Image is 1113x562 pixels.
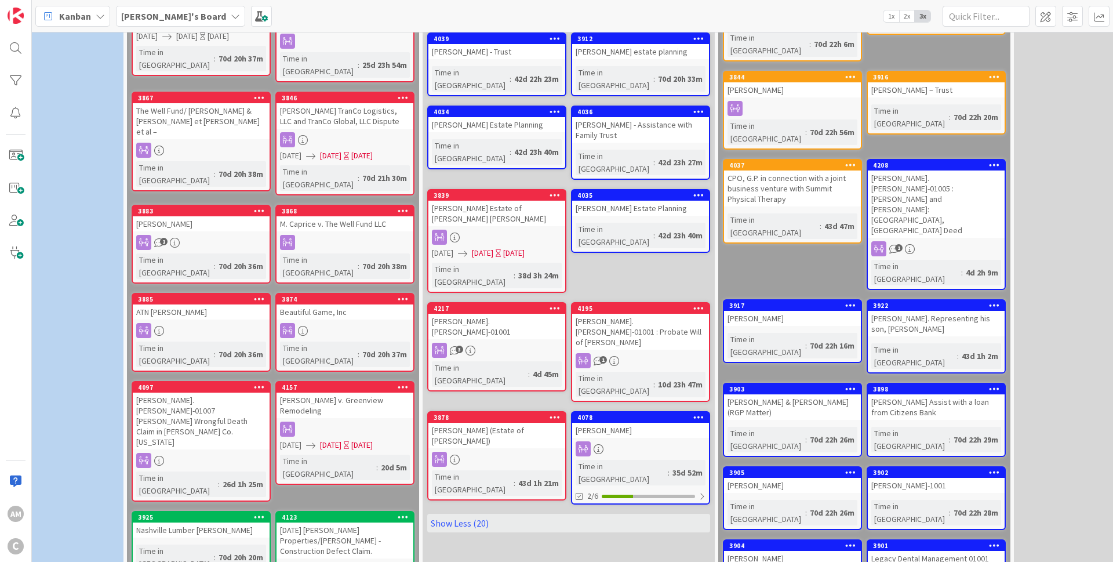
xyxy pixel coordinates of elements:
div: Time in [GEOGRAPHIC_DATA] [871,500,949,525]
span: 3x [915,10,930,22]
div: 3839 [428,190,565,201]
div: 42d 23h 40m [511,146,562,158]
div: Time in [GEOGRAPHIC_DATA] [432,66,510,92]
div: [PERSON_NAME] [724,311,861,326]
div: 3912 [572,34,709,44]
div: 3912[PERSON_NAME] estate planning [572,34,709,59]
span: : [949,506,951,519]
div: 4217 [434,304,565,313]
span: : [376,461,378,474]
div: 42d 22h 23m [511,72,562,85]
div: [PERSON_NAME] [724,82,861,97]
span: : [949,433,951,446]
div: 4034 [428,107,565,117]
span: [DATE] [432,247,453,259]
div: Time in [GEOGRAPHIC_DATA] [432,361,528,387]
div: 70d 22h 26m [807,433,857,446]
span: : [214,348,216,361]
div: Time in [GEOGRAPHIC_DATA] [728,427,805,452]
div: 3878 [434,414,565,422]
div: 70d 22h 16m [807,339,857,352]
div: Time in [GEOGRAPHIC_DATA] [576,66,653,92]
div: 3912 [577,35,709,43]
span: : [653,72,655,85]
div: [DATE] [PERSON_NAME] Properties/[PERSON_NAME] - Construction Defect Claim. [277,523,413,559]
span: [DATE] [472,247,493,259]
div: 3867 [133,93,270,103]
div: [PERSON_NAME] & [PERSON_NAME] (RGP Matter) [724,394,861,420]
div: 3917[PERSON_NAME] [724,300,861,326]
div: 3905 [724,467,861,478]
span: 2/6 [587,490,598,502]
div: 3839 [434,191,565,200]
div: [DATE] [503,247,525,259]
div: 3898 [868,384,1005,394]
input: Quick Filter... [943,6,1030,27]
div: 4195 [577,304,709,313]
div: 3844 [729,73,861,81]
div: Time in [GEOGRAPHIC_DATA] [728,31,809,57]
div: 3901 [873,542,1005,550]
span: : [214,168,216,180]
div: 3922 [873,302,1005,310]
div: Time in [GEOGRAPHIC_DATA] [136,253,214,279]
span: 2x [899,10,915,22]
div: 38d 3h 24m [515,269,562,282]
div: 4037 [724,160,861,171]
span: : [528,368,530,380]
div: 3867 [138,94,270,102]
div: 3883 [138,207,270,215]
span: : [358,348,359,361]
div: 3846 [277,93,413,103]
div: 3916 [873,73,1005,81]
span: : [214,260,216,273]
div: 3874 [282,295,413,303]
div: 70d 22h 28m [951,506,1001,519]
div: Time in [GEOGRAPHIC_DATA] [432,470,514,496]
div: 3868 [277,206,413,216]
span: : [510,146,511,158]
div: 3917 [724,300,861,311]
div: 3902 [873,469,1005,477]
div: 3883[PERSON_NAME] [133,206,270,231]
div: 3874 [277,294,413,304]
div: 4034[PERSON_NAME] Estate Planning [428,107,565,132]
div: 3905 [729,469,861,477]
div: 4217 [428,303,565,314]
div: [DATE] [351,150,373,162]
div: 3885 [138,295,270,303]
span: : [805,433,807,446]
div: 3917 [729,302,861,310]
div: Time in [GEOGRAPHIC_DATA] [576,460,668,485]
span: : [653,229,655,242]
div: [PERSON_NAME] Assist with a loan from Citizens Bank [868,394,1005,420]
div: Time in [GEOGRAPHIC_DATA] [136,46,214,71]
div: 3902[PERSON_NAME]-1001 [868,467,1005,493]
span: [DATE] [176,30,198,42]
div: 35d 52m [670,466,705,479]
div: [PERSON_NAME].[PERSON_NAME]-01007 [PERSON_NAME] Wrongful Death Claim in [PERSON_NAME] Co. [US_STATE] [133,393,270,449]
div: 43d 1h 2m [959,350,1001,362]
div: 10d 23h 47m [655,378,705,391]
span: : [514,477,515,490]
div: [PERSON_NAME] [572,423,709,438]
div: 3898[PERSON_NAME] Assist with a loan from Citizens Bank [868,384,1005,420]
div: [PERSON_NAME] v. Greenview Remodeling [277,393,413,418]
span: [DATE] [136,30,158,42]
div: 4157 [277,382,413,393]
div: 3878[PERSON_NAME] (Estate of [PERSON_NAME]) [428,412,565,448]
div: 4036 [577,108,709,116]
div: Time in [GEOGRAPHIC_DATA] [136,161,214,187]
span: 1 [895,244,903,252]
div: 3925 [133,512,270,523]
div: [PERSON_NAME] - Assistance with Family Trust [572,117,709,143]
div: 4157[PERSON_NAME] v. Greenview Remodeling [277,382,413,418]
div: [PERSON_NAME] – Trust [868,82,1005,97]
div: [PERSON_NAME].[PERSON_NAME]-01001 [428,314,565,339]
div: 42d 23h 40m [655,229,705,242]
span: : [820,220,821,233]
div: Time in [GEOGRAPHIC_DATA] [280,342,358,367]
div: 4208[PERSON_NAME].[PERSON_NAME]-01005 : [PERSON_NAME] and [PERSON_NAME]: [GEOGRAPHIC_DATA], [GEOG... [868,160,1005,238]
div: 3844[PERSON_NAME] [724,72,861,97]
div: 4195 [572,303,709,314]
